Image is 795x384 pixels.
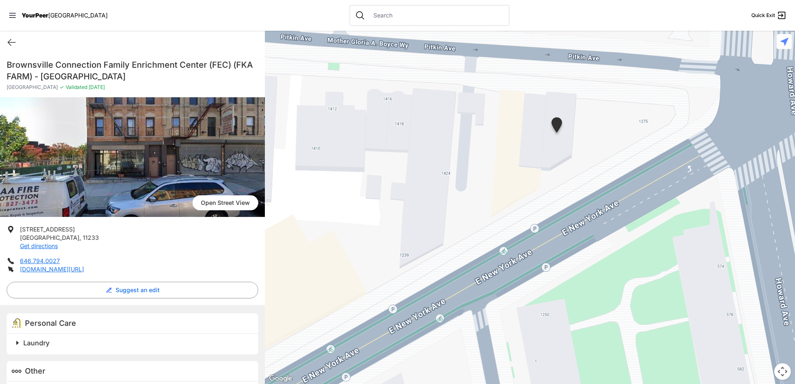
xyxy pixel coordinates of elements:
span: Quick Exit [751,12,775,19]
span: [GEOGRAPHIC_DATA] [7,84,58,91]
a: Get directions [20,242,58,249]
span: [STREET_ADDRESS] [20,226,75,233]
button: Suggest an edit [7,282,258,298]
span: [GEOGRAPHIC_DATA] [48,12,108,19]
span: ✓ [59,84,64,91]
span: 11233 [83,234,99,241]
a: Open this area in Google Maps (opens a new window) [267,373,294,384]
span: YourPeer [22,12,48,19]
span: , [79,234,81,241]
span: Personal Care [25,319,76,327]
img: Google [267,373,294,384]
span: [DATE] [87,84,105,90]
span: Other [25,367,45,375]
span: [GEOGRAPHIC_DATA] [20,234,79,241]
h1: Brownsville Connection Family Enrichment Center (FEC) (FKA FARM) - [GEOGRAPHIC_DATA] [7,59,258,82]
a: [DOMAIN_NAME][URL] [20,266,84,273]
a: YourPeer[GEOGRAPHIC_DATA] [22,13,108,18]
span: Validated [66,84,87,90]
span: Open Street View [193,195,258,210]
span: Laundry [23,339,49,347]
button: Map camera controls [774,363,791,380]
a: Quick Exit [751,10,787,20]
span: Suggest an edit [116,286,160,294]
input: Search [368,11,504,20]
a: 646.794.0027 [20,257,60,264]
